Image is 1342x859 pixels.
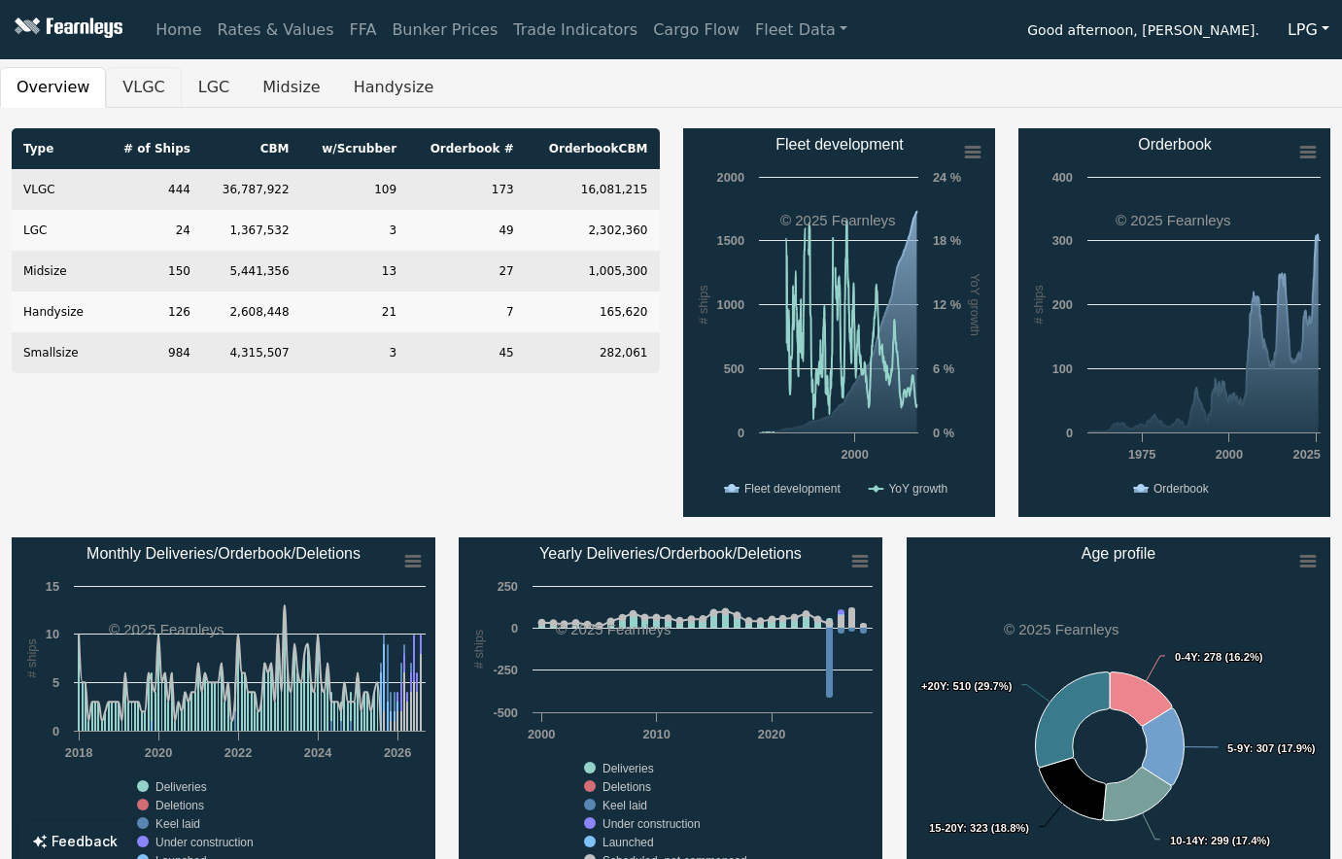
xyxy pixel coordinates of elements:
[1128,447,1155,462] text: 1975
[1081,545,1155,562] text: Age profile
[602,817,701,831] text: Under construction
[716,297,743,312] text: 1000
[301,128,409,169] th: w/Scrubber
[539,545,802,562] text: Yearly Deliveries/Orderbook/Deletions
[929,822,1029,834] text: : 323 (18.8%)
[408,169,526,210] td: 173
[103,251,202,292] td: 150
[1292,447,1320,462] text: 2025
[52,675,59,690] text: 5
[155,780,207,794] text: Deliveries
[933,233,962,248] text: 18 %
[556,621,671,637] text: © 2025 Fearnleys
[758,727,785,741] text: 2020
[1215,447,1242,462] text: 2000
[408,251,526,292] td: 27
[52,724,59,739] text: 0
[408,128,526,169] th: Orderbook #
[12,292,103,332] td: Handysize
[505,11,645,50] a: Trade Indicators
[602,836,654,849] text: Launched
[526,210,660,251] td: 2,302,360
[301,210,409,251] td: 3
[202,128,301,169] th: CBM
[602,762,654,775] text: Deliveries
[498,579,518,594] text: 250
[148,11,209,50] a: Home
[1004,621,1119,637] text: © 2025 Fearnleys
[12,128,103,169] th: Type
[775,136,904,153] text: Fleet development
[408,210,526,251] td: 49
[602,799,647,812] text: Keel laid
[103,210,202,251] td: 24
[494,663,519,677] text: -250
[494,705,519,720] text: -500
[888,482,947,496] text: YoY growth
[695,285,709,325] text: # ships
[103,292,202,332] td: 126
[933,297,962,312] text: 12 %
[12,169,103,210] td: VLGC
[1027,16,1259,49] span: Good afternoon, [PERSON_NAME].
[528,727,555,741] text: 2000
[511,621,518,636] text: 0
[145,745,172,760] text: 2020
[46,627,59,641] text: 10
[202,292,301,332] td: 2,608,448
[342,11,385,50] a: FFA
[155,799,204,812] text: Deletions
[933,426,955,440] text: 0 %
[780,212,896,228] text: © 2025 Fearnleys
[1153,482,1210,496] text: Orderbook
[65,745,92,760] text: 2018
[202,332,301,373] td: 4,315,507
[103,332,202,373] td: 984
[384,745,411,760] text: 2026
[1051,170,1072,185] text: 400
[12,210,103,251] td: LGC
[602,780,651,794] text: Deletions
[921,680,947,692] tspan: +20Y
[210,11,342,50] a: Rates & Values
[1066,426,1073,440] text: 0
[337,67,451,108] button: Handysize
[24,638,39,678] text: # ships
[182,67,246,108] button: LGC
[643,727,671,741] text: 2010
[103,128,202,169] th: # of Ships
[304,745,332,760] text: 2024
[472,630,487,670] text: # ships
[929,822,965,834] tspan: 15-20Y
[933,170,962,185] text: 24 %
[841,447,868,462] text: 2000
[1030,285,1045,325] text: # ships
[1175,651,1263,663] text: : 278 (16.2%)
[526,128,660,169] th: Orderbook CBM
[1051,361,1072,376] text: 100
[526,251,660,292] td: 1,005,300
[301,169,409,210] td: 109
[1227,742,1251,754] tspan: 5-9Y
[1170,835,1206,846] tspan: 10-14Y
[683,128,995,517] svg: Fleet development
[224,745,252,760] text: 2022
[103,169,202,210] td: 444
[1227,742,1316,754] text: : 307 (17.9%)
[301,292,409,332] td: 21
[202,251,301,292] td: 5,441,356
[202,210,301,251] td: 1,367,532
[747,11,855,50] a: Fleet Data
[1175,651,1198,663] tspan: 0-4Y
[301,251,409,292] td: 13
[384,11,505,50] a: Bunker Prices
[1275,12,1342,49] button: LPG
[1138,136,1213,153] text: Orderbook
[723,361,743,376] text: 500
[301,332,409,373] td: 3
[1018,128,1330,517] svg: Orderbook
[1051,297,1072,312] text: 200
[968,273,982,336] text: YoY growth
[526,292,660,332] td: 165,620
[10,17,122,42] img: Fearnleys Logo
